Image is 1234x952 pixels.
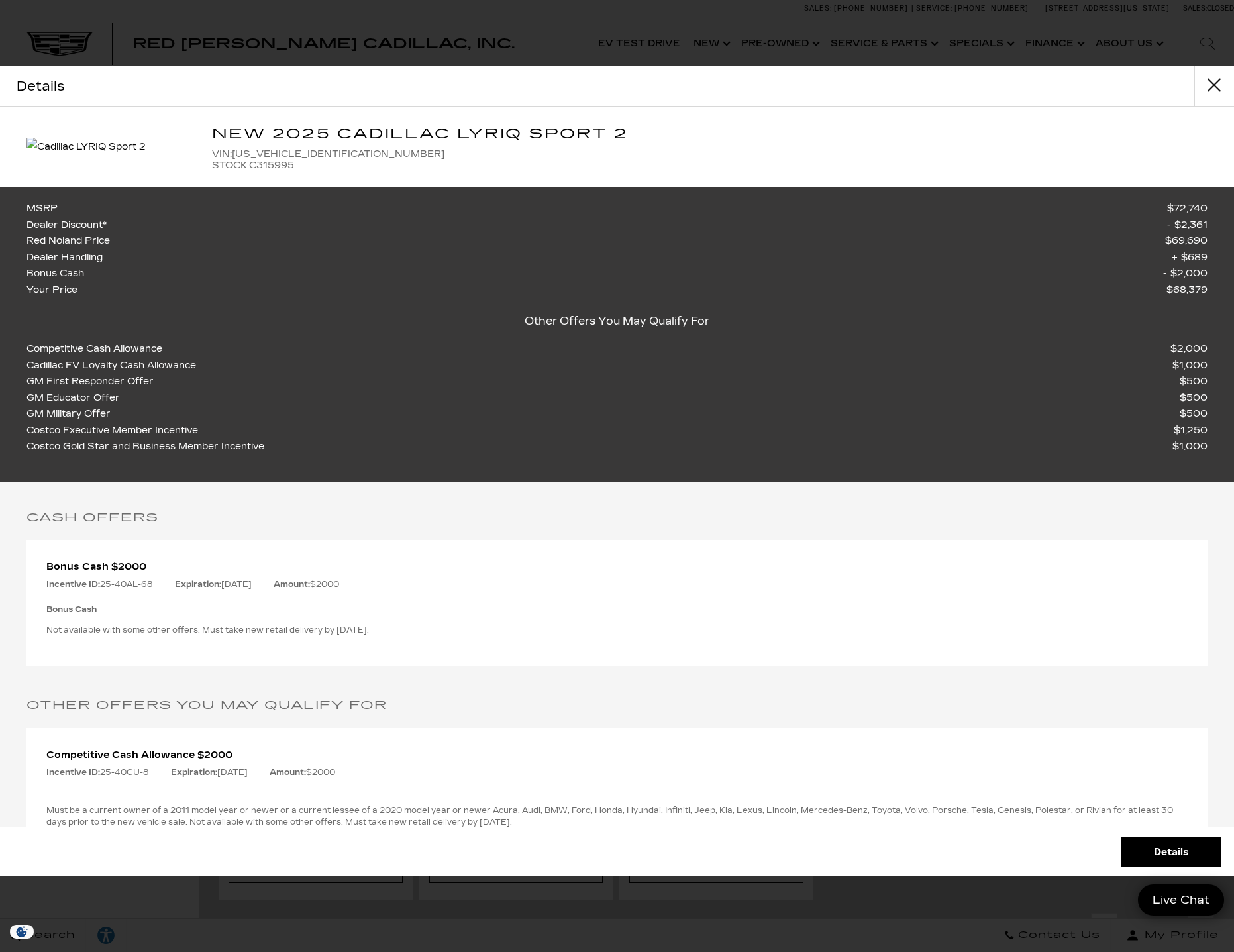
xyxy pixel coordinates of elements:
[26,439,271,455] span: Costco Gold Star and Business Member Incentive
[1138,884,1224,916] a: Live Chat
[270,768,306,777] strong: Amount:
[1146,892,1216,908] span: Live Chat
[26,423,205,439] span: Costco Executive Member Incentive
[1180,374,1208,390] span: $500
[212,160,1208,171] span: STOCK: C315995
[175,580,221,589] strong: Expiration:
[46,561,109,572] span: Bonus Cash
[1172,439,1208,455] span: $1,000
[197,749,232,761] span: $2000
[270,768,355,776] p: $2000
[212,148,1208,160] span: VIN: [US_VEHICLE_IDENTIFICATION_NUMBER]
[46,580,100,589] strong: Incentive ID:
[26,358,203,374] span: Cadillac EV Loyalty Cash Allowance
[1172,358,1208,374] span: $1,000
[26,266,1208,282] a: Bonus Cash $2,000
[26,217,1208,234] a: Dealer Discount* $2,361
[171,768,268,776] p: [DATE]
[46,768,100,777] strong: Incentive ID:
[26,312,1208,331] p: Other Offers You May Qualify For
[26,282,84,299] span: Your Price
[1172,250,1208,266] span: $689
[26,696,1208,715] h5: Other Offers You May Qualify For
[26,266,91,282] span: Bonus Cash
[26,509,1208,527] h5: Cash Offers
[26,406,1208,423] a: GM Military Offer $500
[175,580,272,588] p: [DATE]
[1174,423,1208,439] span: $1,250
[46,749,195,761] span: Competitive Cash Allowance
[1170,341,1208,358] span: $2,000
[26,250,1208,266] a: Dealer Handling $689
[26,341,1208,358] a: Competitive Cash Allowance $2,000
[26,374,1208,390] a: GM First Responder Offer $500
[26,390,127,407] span: GM Educator Offer
[26,201,64,217] span: MSRP
[212,123,1208,145] h2: New 2025 Cadillac LYRIQ Sport 2
[1163,266,1208,282] span: $2,000
[1121,837,1221,867] a: Details
[26,217,113,234] span: Dealer Discount*
[1194,66,1234,106] button: close
[274,580,310,589] strong: Amount:
[26,282,1208,299] a: Your Price $68,379
[26,341,169,358] span: Competitive Cash Allowance
[171,768,217,777] strong: Expiration:
[1180,390,1208,407] span: $500
[26,250,109,266] span: Dealer Handling
[46,804,1188,828] p: Must be a current owner of a 2011 model year or newer or a current lessee of a 2020 model year or...
[274,580,359,588] p: $2000
[26,406,117,423] span: GM Military Offer
[46,606,1188,613] p: Bonus Cash
[111,561,146,572] span: $2000
[1166,282,1208,299] span: $68,379
[1167,201,1208,217] span: $72,740
[26,233,1208,250] a: Red Noland Price $69,690
[26,423,1208,439] a: Costco Executive Member Incentive $1,250
[26,201,1208,217] a: MSRP $72,740
[46,768,169,776] p: 25-40CU-8
[26,233,117,250] span: Red Noland Price
[1167,217,1208,234] span: $2,361
[7,925,37,939] img: Opt-Out Icon
[26,138,146,156] img: Cadillac LYRIQ Sport 2
[26,390,1208,407] a: GM Educator Offer $500
[1180,406,1208,423] span: $500
[46,580,173,588] p: 25-40AL-68
[26,374,160,390] span: GM First Responder Offer
[26,439,1208,455] a: Costco Gold Star and Business Member Incentive $1,000
[46,624,1188,636] p: Not available with some other offers. Must take new retail delivery by [DATE].
[7,925,37,939] section: Click to Open Cookie Consent Modal
[26,358,1208,374] a: Cadillac EV Loyalty Cash Allowance $1,000
[1165,233,1208,250] span: $69,690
